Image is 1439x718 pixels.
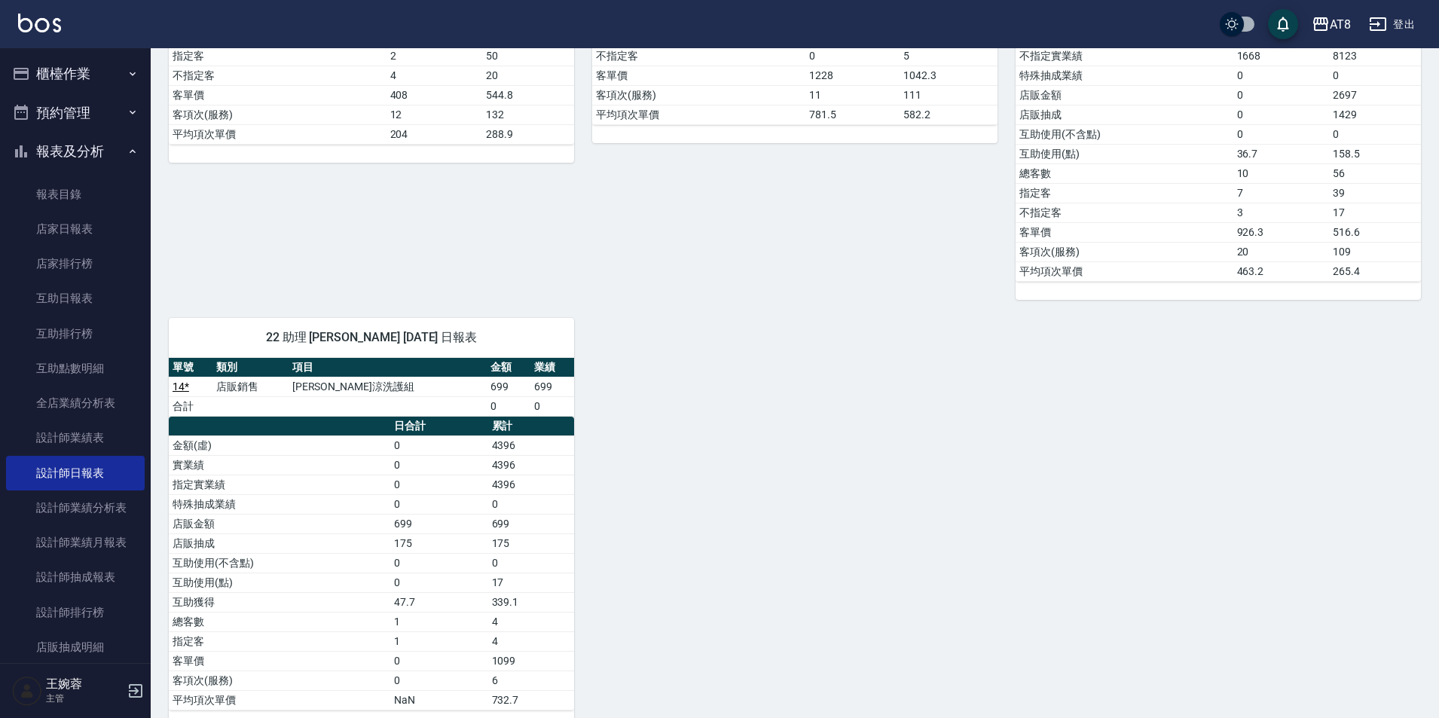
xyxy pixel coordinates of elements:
button: AT8 [1306,9,1357,40]
td: 2 [386,46,482,66]
td: 17 [488,573,574,592]
td: 699 [390,514,488,533]
td: 4396 [488,435,574,455]
td: 109 [1329,242,1421,261]
button: 預約管理 [6,93,145,133]
td: 店販金額 [169,514,390,533]
td: 50 [482,46,574,66]
td: 客單價 [592,66,805,85]
td: 1 [390,612,488,631]
a: 互助日報表 [6,281,145,316]
td: 1228 [805,66,900,85]
a: 全店業績分析表 [6,386,145,420]
td: 20 [1233,242,1329,261]
td: 互助使用(點) [1016,144,1233,163]
a: 設計師排行榜 [6,595,145,630]
td: 463.2 [1233,261,1329,281]
td: 0 [390,651,488,671]
td: 互助獲得 [169,592,390,612]
td: 12 [386,105,482,124]
td: 0 [805,46,900,66]
td: 204 [386,124,482,144]
a: 設計師業績月報表 [6,525,145,560]
p: 主管 [46,692,123,705]
th: 單號 [169,358,212,377]
td: 699 [487,377,530,396]
td: 互助使用(不含點) [1016,124,1233,144]
table: a dense table [169,417,574,710]
td: 1042.3 [900,66,998,85]
td: 4396 [488,455,574,475]
td: 1 [390,631,488,651]
td: 0 [390,435,488,455]
td: 6 [488,671,574,690]
td: 8123 [1329,46,1421,66]
th: 日合計 [390,417,488,436]
td: 2697 [1329,85,1421,105]
a: 互助點數明細 [6,351,145,386]
td: 實業績 [169,455,390,475]
a: 設計師業績分析表 [6,490,145,525]
td: 732.7 [488,690,574,710]
img: Logo [18,14,61,32]
td: 店販抽成 [1016,105,1233,124]
td: 1099 [488,651,574,671]
td: 0 [1329,124,1421,144]
td: 699 [530,377,574,396]
td: 544.8 [482,85,574,105]
td: 平均項次單價 [169,124,386,144]
td: 0 [1233,124,1329,144]
td: 10 [1233,163,1329,183]
td: 0 [1329,66,1421,85]
td: 132 [482,105,574,124]
td: 0 [390,671,488,690]
td: 0 [390,553,488,573]
td: 0 [390,475,488,494]
button: 登出 [1363,11,1421,38]
td: 客項次(服務) [592,85,805,105]
a: 店販抽成明細 [6,630,145,665]
td: 288.9 [482,124,574,144]
td: 不指定客 [592,46,805,66]
td: 客單價 [1016,222,1233,242]
td: 0 [1233,66,1329,85]
td: 11 [805,85,900,105]
td: 339.1 [488,592,574,612]
td: 客單價 [169,651,390,671]
td: 20 [482,66,574,85]
td: 926.3 [1233,222,1329,242]
td: 不指定客 [169,66,386,85]
td: 0 [1233,85,1329,105]
th: 金額 [487,358,530,377]
th: 累計 [488,417,574,436]
td: 指定客 [1016,183,1233,203]
td: 781.5 [805,105,900,124]
th: 業績 [530,358,574,377]
td: 客項次(服務) [169,105,386,124]
td: 699 [488,514,574,533]
td: 582.2 [900,105,998,124]
a: 設計師日報表 [6,456,145,490]
td: 175 [488,533,574,553]
td: 4 [488,631,574,651]
td: 特殊抽成業績 [1016,66,1233,85]
h5: 王婉蓉 [46,677,123,692]
td: 175 [390,533,488,553]
td: 0 [390,455,488,475]
img: Person [12,676,42,706]
td: 39 [1329,183,1421,203]
a: 報表目錄 [6,177,145,212]
td: 265.4 [1329,261,1421,281]
td: 17 [1329,203,1421,222]
span: 22 助理 [PERSON_NAME] [DATE] 日報表 [187,330,556,345]
a: 店家排行榜 [6,246,145,281]
td: 互助使用(點) [169,573,390,592]
td: 1429 [1329,105,1421,124]
td: 金額(虛) [169,435,390,455]
td: 客項次(服務) [169,671,390,690]
td: 客項次(服務) [1016,242,1233,261]
td: 店販金額 [1016,85,1233,105]
td: 不指定實業績 [1016,46,1233,66]
td: 0 [1233,105,1329,124]
a: 互助排行榜 [6,316,145,351]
